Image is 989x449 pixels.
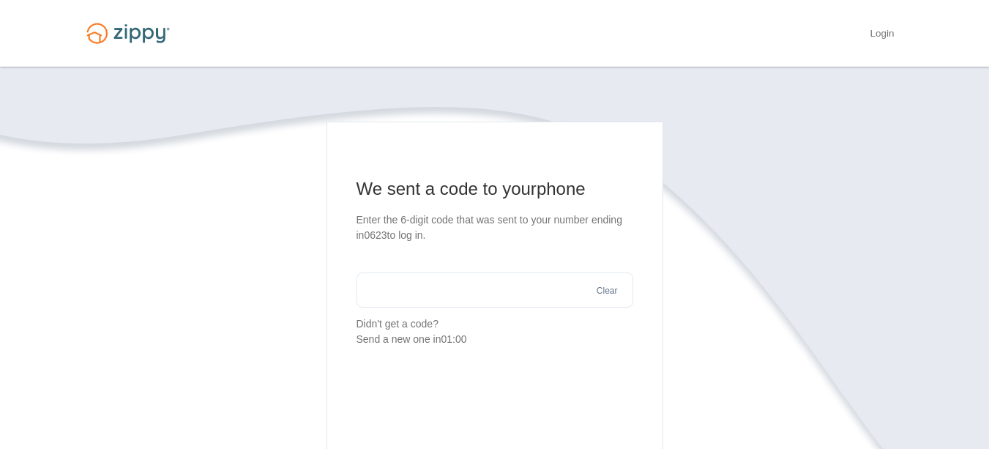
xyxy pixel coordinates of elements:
[357,332,633,347] div: Send a new one in 01:00
[357,177,633,201] h1: We sent a code to your phone
[357,212,633,243] p: Enter the 6-digit code that was sent to your number ending in 0623 to log in.
[357,316,633,347] p: Didn't get a code?
[870,28,894,42] a: Login
[592,284,622,298] button: Clear
[78,16,179,51] img: Logo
